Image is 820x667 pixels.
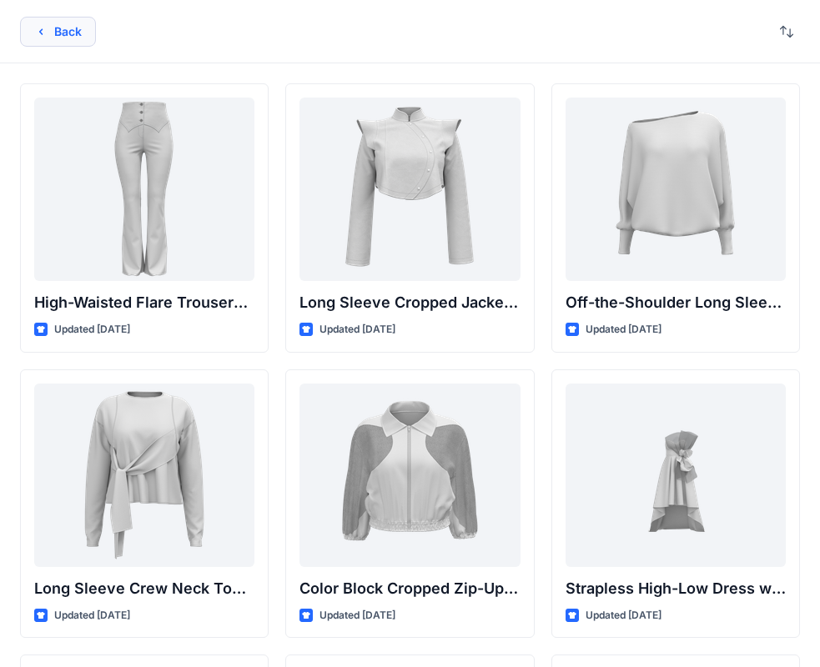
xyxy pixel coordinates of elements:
p: Off-the-Shoulder Long Sleeve Top [566,291,786,314]
p: Updated [DATE] [54,607,130,624]
p: Long Sleeve Cropped Jacket with Mandarin Collar and Shoulder Detail [299,291,520,314]
a: Strapless High-Low Dress with Side Bow Detail [566,384,786,567]
a: Long Sleeve Cropped Jacket with Mandarin Collar and Shoulder Detail [299,98,520,281]
a: High-Waisted Flare Trousers with Button Detail [34,98,254,281]
p: Updated [DATE] [54,321,130,339]
p: High-Waisted Flare Trousers with Button Detail [34,291,254,314]
button: Back [20,17,96,47]
p: Color Block Cropped Zip-Up Jacket with Sheer Sleeves [299,577,520,600]
p: Strapless High-Low Dress with Side Bow Detail [566,577,786,600]
a: Color Block Cropped Zip-Up Jacket with Sheer Sleeves [299,384,520,567]
p: Updated [DATE] [319,321,395,339]
p: Long Sleeve Crew Neck Top with Asymmetrical Tie Detail [34,577,254,600]
p: Updated [DATE] [586,607,662,624]
p: Updated [DATE] [586,321,662,339]
a: Off-the-Shoulder Long Sleeve Top [566,98,786,281]
p: Updated [DATE] [319,607,395,624]
a: Long Sleeve Crew Neck Top with Asymmetrical Tie Detail [34,384,254,567]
